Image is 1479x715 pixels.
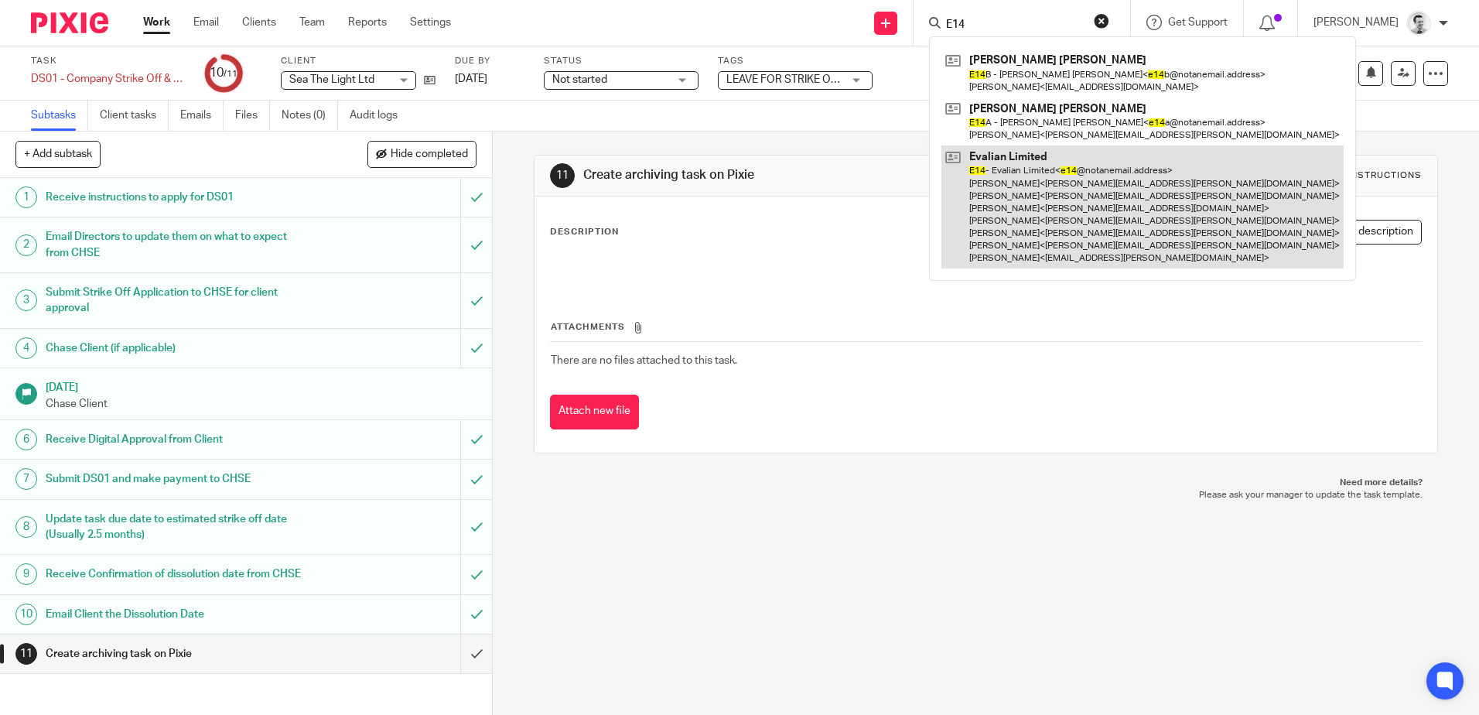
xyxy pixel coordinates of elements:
[551,355,737,366] span: There are no files attached to this task.
[100,101,169,131] a: Client tasks
[31,71,186,87] div: DS01 - Company Strike Off &amp; Tracking
[46,281,312,320] h1: Submit Strike Off Application to CHSE for client approval
[46,508,312,547] h1: Update task due date to estimated strike off date (Usually 2.5 months)
[15,604,37,625] div: 10
[583,167,1019,183] h1: Create archiving task on Pixie
[46,376,477,395] h1: [DATE]
[550,226,619,238] p: Description
[551,323,625,331] span: Attachments
[46,563,312,586] h1: Receive Confirmation of dissolution date from CHSE
[348,15,387,30] a: Reports
[549,489,1422,501] p: Please ask your manager to update the task template.
[281,55,436,67] label: Client
[46,428,312,451] h1: Receive Digital Approval from Client
[455,74,487,84] span: [DATE]
[718,55,873,67] label: Tags
[1168,17,1228,28] span: Get Support
[15,643,37,665] div: 11
[282,101,338,131] a: Notes (0)
[193,15,219,30] a: Email
[391,149,468,161] span: Hide completed
[550,163,575,188] div: 11
[143,15,170,30] a: Work
[455,55,524,67] label: Due by
[46,186,312,209] h1: Receive instructions to apply for DS01
[31,71,186,87] div: DS01 - Company Strike Off & Tracking
[550,395,639,429] button: Attach new file
[15,186,37,208] div: 1
[235,101,270,131] a: Files
[410,15,451,30] a: Settings
[544,55,699,67] label: Status
[15,516,37,538] div: 8
[242,15,276,30] a: Clients
[1313,15,1399,30] p: [PERSON_NAME]
[549,477,1422,489] p: Need more details?
[46,396,477,412] p: Chase Client
[1347,169,1422,182] div: Instructions
[552,74,607,85] span: Not started
[210,64,237,82] div: 10
[1094,13,1109,29] button: Clear
[1406,11,1431,36] img: Andy_2025.jpg
[15,337,37,359] div: 4
[289,74,374,85] span: Sea The Light Ltd
[31,55,186,67] label: Task
[350,101,409,131] a: Audit logs
[31,101,88,131] a: Subtasks
[1313,220,1422,245] button: Edit description
[46,467,312,491] h1: Submit DS01 and make payment to CHSE
[46,603,312,626] h1: Email Client the Dissolution Date
[46,337,312,360] h1: Chase Client (if applicable)
[15,429,37,450] div: 6
[15,234,37,256] div: 2
[944,19,1084,32] input: Search
[31,12,108,33] img: Pixie
[180,101,224,131] a: Emails
[15,289,37,311] div: 3
[15,563,37,585] div: 9
[15,141,101,167] button: + Add subtask
[15,468,37,490] div: 7
[46,642,312,665] h1: Create archiving task on Pixie
[367,141,476,167] button: Hide completed
[224,70,237,78] small: /11
[299,15,325,30] a: Team
[46,225,312,265] h1: Email Directors to update them on what to expect from CHSE
[726,74,843,85] span: LEAVE FOR STRIKE OFF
